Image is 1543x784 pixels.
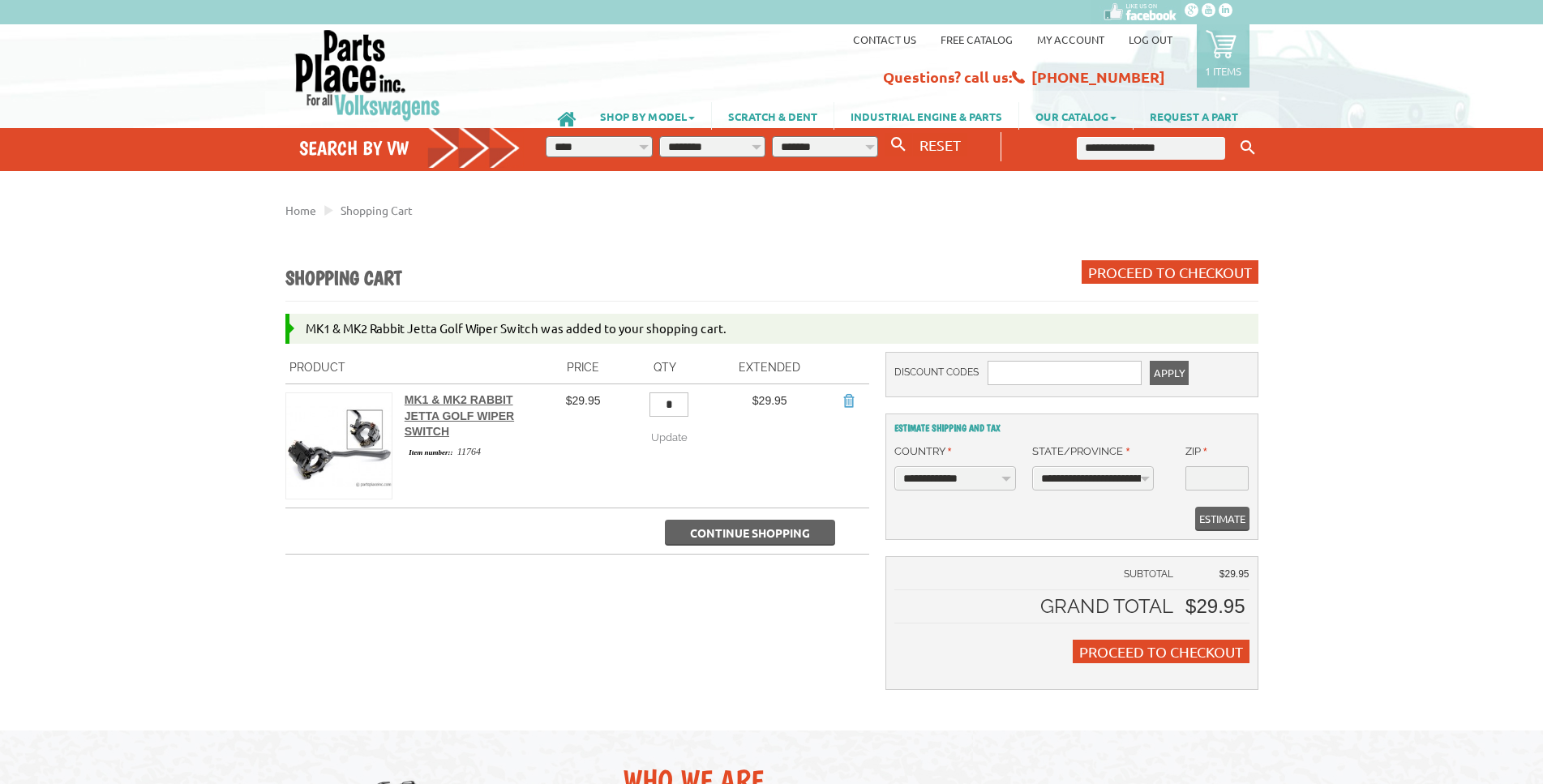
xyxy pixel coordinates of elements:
button: Apply [1150,361,1189,385]
span: Item number:: [405,447,457,458]
button: Proceed to Checkout [1082,260,1258,284]
h2: Estimate Shipping and Tax [894,422,1249,434]
button: Search By VW... [885,133,912,156]
span: Update [651,431,688,443]
span: Proceed to Checkout [1079,643,1243,660]
label: Discount Codes [894,361,979,384]
a: OUR CATALOG [1019,102,1133,130]
td: Subtotal [894,565,1182,590]
span: MK1 & MK2 Rabbit Jetta Golf Wiper Switch was added to your shopping cart. [306,320,726,336]
h4: Search by VW [299,136,521,160]
a: INDUSTRIAL ENGINE & PARTS [834,102,1018,130]
th: Qty [619,352,711,384]
span: RESET [919,136,961,153]
label: State/Province [1032,443,1129,460]
span: Proceed to Checkout [1088,263,1252,281]
a: Free Catalog [941,32,1013,46]
img: Parts Place Inc! [294,28,442,122]
div: 11764 [405,444,543,459]
a: 1 items [1197,24,1249,88]
a: Contact us [853,32,916,46]
label: Country [894,443,952,460]
span: $29.95 [752,394,787,407]
p: 1 items [1205,64,1241,78]
a: MK1 & MK2 Rabbit Jetta Golf Wiper Switch [405,393,514,438]
span: Price [567,361,599,374]
button: Keyword Search [1236,135,1260,161]
th: Extended [711,352,828,384]
button: RESET [913,133,967,156]
a: SHOP BY MODEL [584,102,711,130]
strong: Grand Total [1040,594,1173,618]
button: Continue Shopping [665,520,835,546]
a: Shopping Cart [341,203,413,217]
a: Remove Item [840,392,856,409]
a: My Account [1037,32,1104,46]
span: $29.95 [1185,595,1245,617]
span: Continue Shopping [690,525,810,540]
span: Apply [1154,361,1185,385]
a: REQUEST A PART [1134,102,1254,130]
label: Zip [1185,443,1207,460]
h1: Shopping Cart [285,266,401,292]
img: MK1 & MK2 Rabbit Jetta Golf Wiper Switch [286,393,392,499]
button: Estimate [1195,507,1249,531]
a: Home [285,203,316,217]
span: $29.95 [566,394,601,407]
button: Proceed to Checkout [1073,640,1249,663]
a: SCRATCH & DENT [712,102,834,130]
span: $29.95 [1219,568,1249,580]
span: Product [289,361,345,374]
span: Estimate [1199,507,1245,531]
a: Log out [1129,32,1172,46]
